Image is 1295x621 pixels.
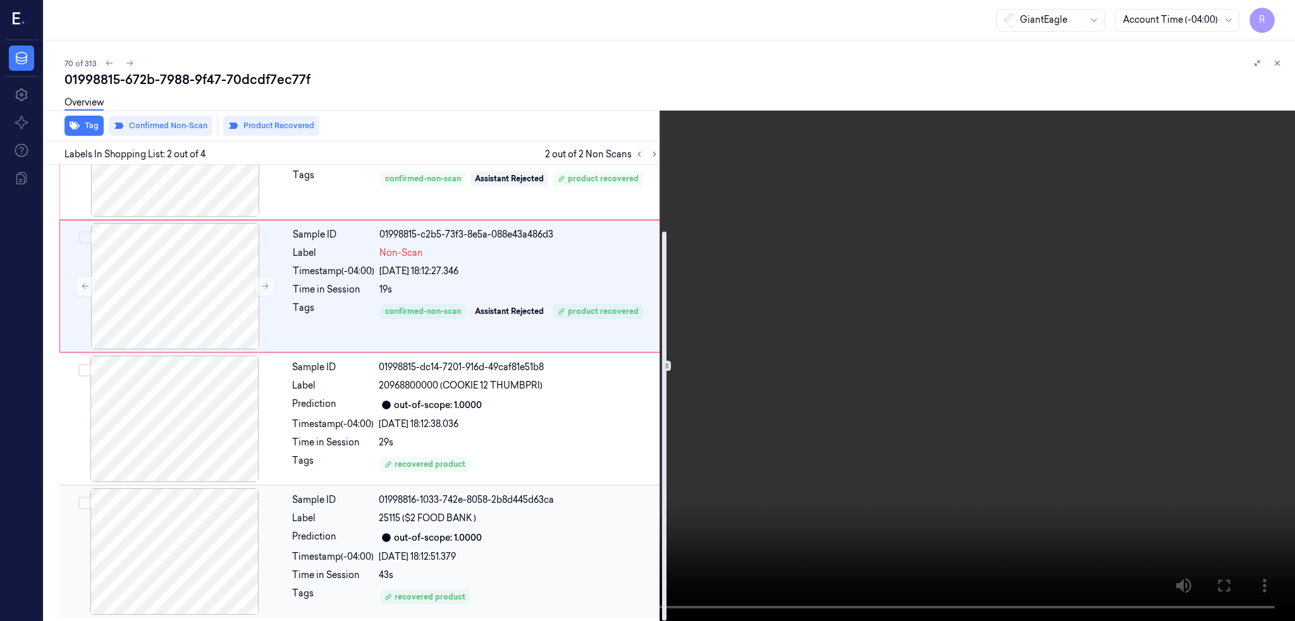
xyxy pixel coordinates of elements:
[385,173,461,184] div: confirmed-non-scan
[64,96,104,111] a: Overview
[379,569,660,582] div: 43s
[379,283,659,296] div: 19s
[379,379,543,392] span: 20968800000 (COOKIE 12 THUMBPRI)
[292,454,374,474] div: Tags
[78,364,91,377] button: Select row
[385,306,461,317] div: confirmed-non-scan
[78,497,91,509] button: Select row
[293,246,374,260] div: Label
[379,246,423,260] span: Non-Scan
[79,231,92,244] button: Select row
[379,512,476,525] span: 25115 ($2 FOOD BANK )
[292,587,374,607] div: Tags
[292,493,374,507] div: Sample ID
[223,116,319,136] button: Product Recovered
[384,591,465,603] div: recovered product
[64,71,1285,88] div: 01998815-672b-7988-9f47-70dcdf7ec77f
[64,116,104,136] button: Tag
[379,361,660,374] div: 01998815-dc14-7201-916d-49caf81e51b8
[292,530,374,545] div: Prediction
[64,58,97,69] span: 70 of 313
[292,397,374,413] div: Prediction
[1249,8,1275,33] button: R
[293,228,374,241] div: Sample ID
[384,459,465,470] div: recovered product
[475,306,544,317] div: Assistant Rejected
[394,531,482,545] div: out-of-scope: 1.0000
[292,512,374,525] div: Label
[558,173,639,184] div: product recovered
[394,399,482,412] div: out-of-scope: 1.0000
[292,361,374,374] div: Sample ID
[475,173,544,184] div: Assistant Rejected
[379,418,660,431] div: [DATE] 18:12:38.036
[64,148,206,161] span: Labels In Shopping List: 2 out of 4
[109,116,212,136] button: Confirmed Non-Scan
[558,306,639,317] div: product recovered
[293,283,374,296] div: Time in Session
[292,569,374,582] div: Time in Session
[293,301,374,322] div: Tags
[379,265,659,278] div: [DATE] 18:12:27.346
[379,550,660,564] div: [DATE] 18:12:51.379
[292,550,374,564] div: Timestamp (-04:00)
[292,418,374,431] div: Timestamp (-04:00)
[292,379,374,392] div: Label
[379,493,660,507] div: 01998816-1033-742e-8058-2b8d445d63ca
[293,169,374,189] div: Tags
[379,228,659,241] div: 01998815-c2b5-73f3-8e5a-088e43a486d3
[379,436,660,449] div: 29s
[545,147,662,162] span: 2 out of 2 Non Scans
[292,436,374,449] div: Time in Session
[293,265,374,278] div: Timestamp (-04:00)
